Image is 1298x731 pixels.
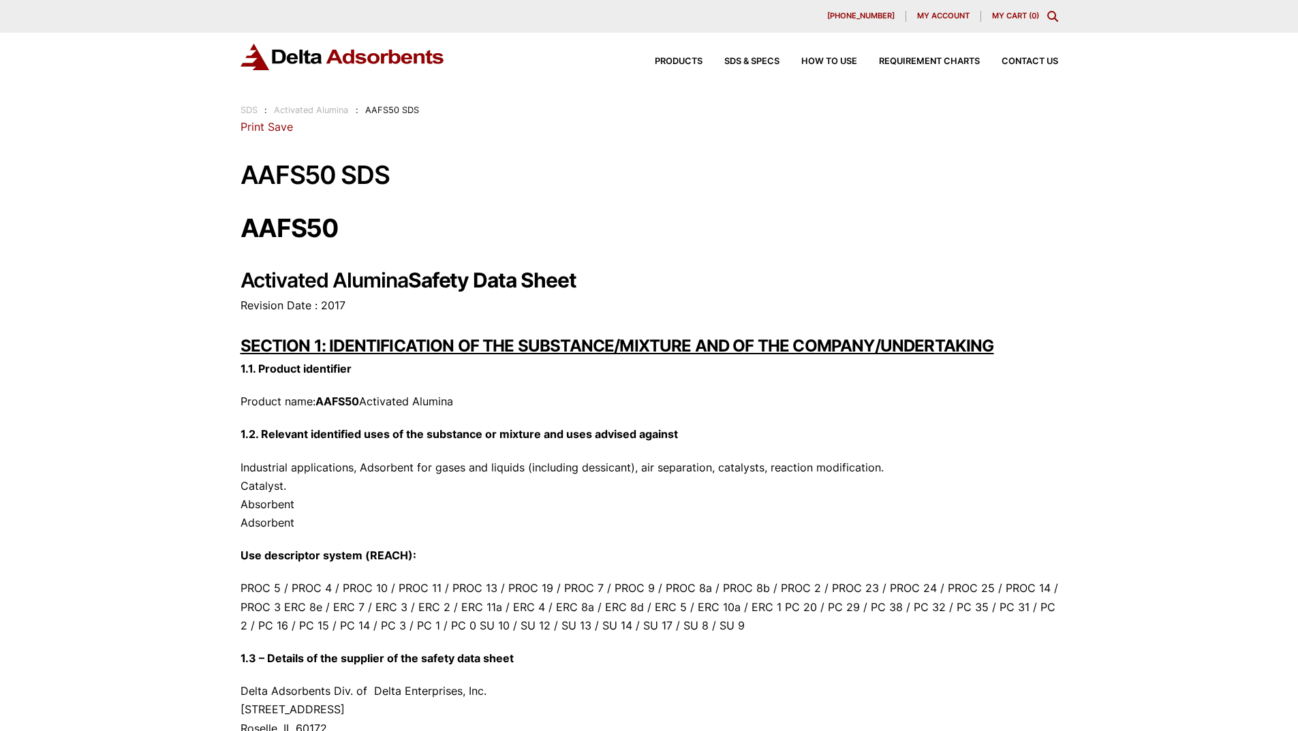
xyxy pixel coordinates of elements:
[724,57,779,66] span: SDS & SPECS
[906,11,981,22] a: My account
[801,57,857,66] span: How to Use
[356,105,358,115] span: :
[241,268,1058,292] h2: Activated Alumina
[857,57,980,66] a: Requirement Charts
[241,336,994,356] strong: SECTION 1: IDENTIFICATION OF THE SUBSTANCE/MIXTURE AND OF THE COMPANY/UNDERTAKING
[879,57,980,66] span: Requirement Charts
[241,120,264,134] a: Print
[241,362,352,375] strong: 1.1. Product identifier
[268,120,293,134] a: Save
[1047,11,1058,22] div: Toggle Modal Content
[365,105,419,115] span: AAFS50 SDS
[827,12,895,20] span: [PHONE_NUMBER]
[241,296,1058,315] p: Revision Date : 2017
[274,105,348,115] a: Activated Alumina
[980,57,1058,66] a: Contact Us
[1032,11,1036,20] span: 0
[1002,57,1058,66] span: Contact Us
[241,579,1058,635] p: PROC 5 / PROC 4 / PROC 10 / PROC 11 / PROC 13 / PROC 19 / PROC 7 / PROC 9 / PROC 8a / PROC 8b / P...
[408,268,576,292] strong: Safety Data Sheet
[241,651,514,665] strong: 1.3 – Details of the supplier of the safety data sheet
[702,57,779,66] a: SDS & SPECS
[241,458,1058,533] p: Industrial applications, Adsorbent for gases and liquids (including dessicant), air separation, c...
[241,548,416,562] strong: Use descriptor system (REACH):
[241,44,445,70] img: Delta Adsorbents
[264,105,267,115] span: :
[816,11,906,22] a: [PHONE_NUMBER]
[241,161,1058,189] h1: AAFS50 SDS
[241,392,1058,411] p: Product name: Activated Alumina
[655,57,702,66] span: Products
[241,105,258,115] a: SDS
[992,11,1039,20] a: My Cart (0)
[917,12,970,20] span: My account
[241,213,338,243] strong: AAFS50
[779,57,857,66] a: How to Use
[241,427,678,441] strong: 1.2. Relevant identified uses of the substance or mixture and uses advised against
[315,394,359,408] strong: AAFS50
[633,57,702,66] a: Products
